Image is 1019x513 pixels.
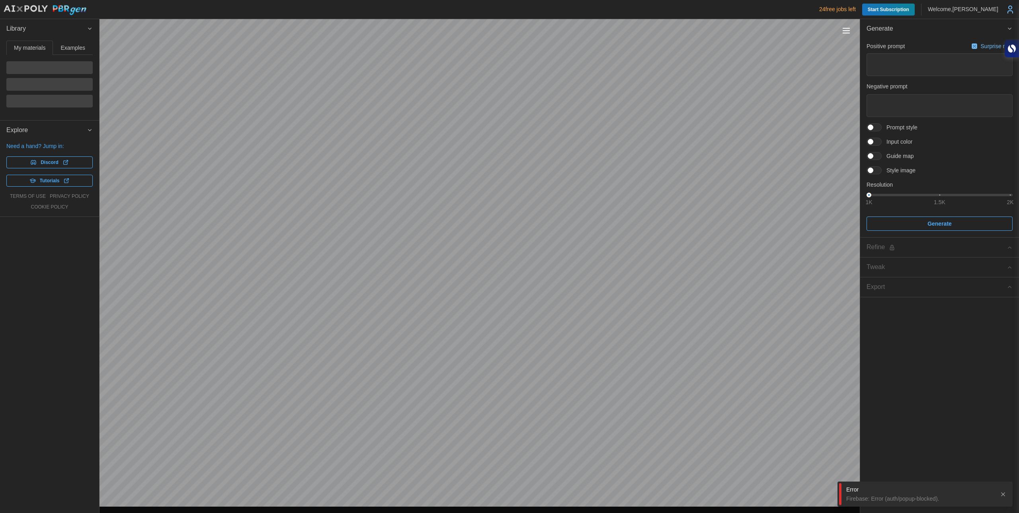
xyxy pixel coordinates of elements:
span: Prompt style [882,123,917,131]
p: Need a hand? Jump in: [6,142,93,150]
a: Start Subscription [862,4,915,16]
div: Firebase: Error (auth/popup-blocked). [846,495,994,503]
span: Tweak [867,257,1007,277]
p: Welcome, [PERSON_NAME] [928,5,998,13]
div: Refine [867,242,1007,252]
button: Surprise me [969,41,1013,52]
p: 24 free jobs left [819,5,856,13]
button: Export [860,277,1019,297]
p: Surprise me [981,42,1012,50]
div: Generate [860,39,1019,238]
span: Examples [61,45,85,51]
span: My materials [14,45,45,51]
span: Guide map [882,152,914,160]
a: Tutorials [6,175,93,187]
div: Error [846,486,994,493]
span: Explore [6,121,87,140]
button: Generate [867,217,1013,231]
p: Positive prompt [867,42,905,50]
button: Refine [860,238,1019,257]
span: Start Subscription [868,4,909,16]
p: Resolution [867,181,1013,189]
a: cookie policy [31,204,68,211]
a: Discord [6,156,93,168]
button: Toggle viewport controls [841,25,852,36]
span: Style image [882,166,916,174]
span: Discord [41,157,59,168]
a: privacy policy [50,193,89,200]
span: Export [867,277,1007,297]
a: terms of use [10,193,46,200]
p: Negative prompt [867,82,1013,90]
button: Generate [860,19,1019,39]
span: Generate [927,217,952,230]
span: Tutorials [40,175,60,186]
span: Library [6,19,87,39]
button: Tweak [860,257,1019,277]
span: Input color [882,138,912,146]
span: Generate [867,19,1007,39]
img: AIxPoly PBRgen [3,5,87,16]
